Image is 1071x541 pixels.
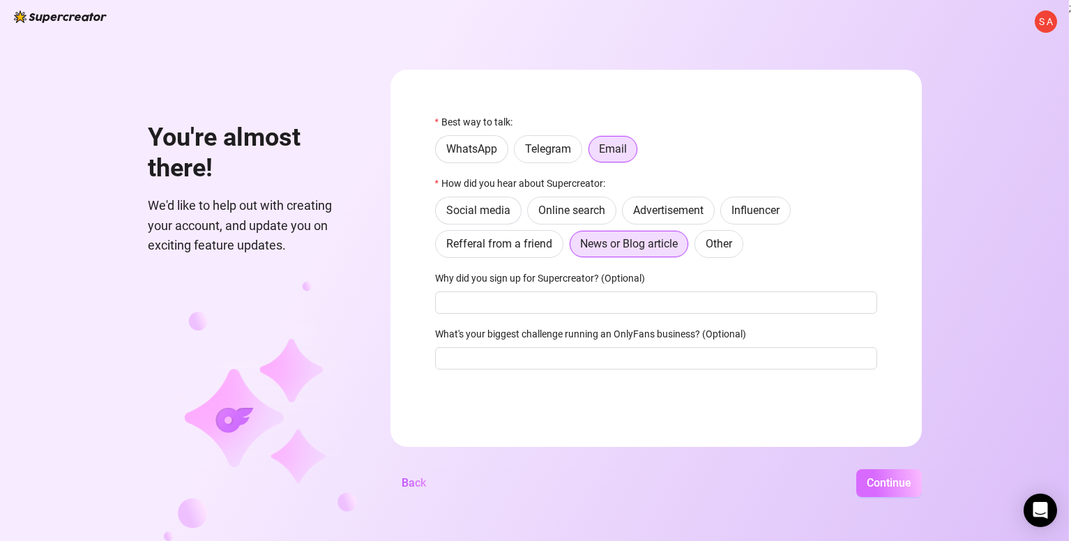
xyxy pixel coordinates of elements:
[435,114,522,130] label: Best way to talk:
[1024,494,1057,527] div: Open Intercom Messenger
[580,237,678,250] span: News or Blog article
[731,204,780,217] span: Influencer
[856,469,922,497] button: Continue
[867,476,911,489] span: Continue
[435,176,614,191] label: How did you hear about Supercreator:
[14,10,107,23] img: logo
[435,347,877,369] input: What's your biggest challenge running an OnlyFans business? (Optional)
[525,142,571,155] span: Telegram
[706,237,732,250] span: Other
[435,326,755,342] label: What's your biggest challenge running an OnlyFans business? (Optional)
[148,123,357,183] h1: You're almost there!
[148,196,357,255] span: We'd like to help out with creating your account, and update you on exciting feature updates.
[446,237,552,250] span: Refferal from a friend
[446,204,510,217] span: Social media
[390,469,437,497] button: Back
[446,142,497,155] span: WhatsApp
[402,476,426,489] span: Back
[538,204,605,217] span: Online search
[599,142,627,155] span: Email
[435,291,877,314] input: Why did you sign up for Supercreator? (Optional)
[1039,14,1053,29] span: S A
[633,204,704,217] span: Advertisement
[435,270,654,286] label: Why did you sign up for Supercreator? (Optional)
